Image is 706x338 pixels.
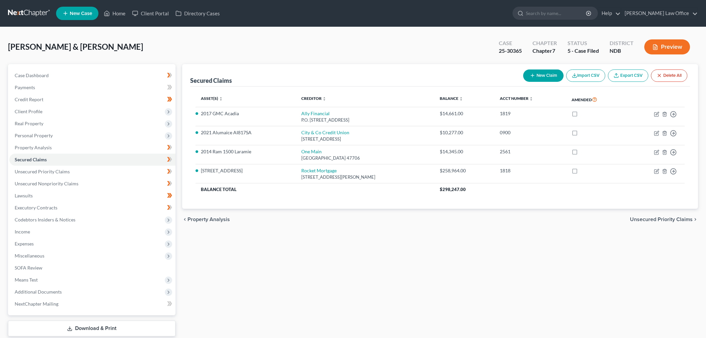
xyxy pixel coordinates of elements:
[651,69,687,82] button: Delete All
[9,166,175,178] a: Unsecured Priority Claims
[533,47,557,55] div: Chapter
[15,289,62,295] span: Additional Documents
[440,187,466,192] span: $298,247.00
[196,183,434,195] th: Balance Total
[500,110,561,117] div: 1819
[15,205,57,210] span: Executory Contracts
[8,321,175,336] a: Download & Print
[219,97,223,101] i: unfold_more
[201,96,223,101] a: Asset(s) unfold_more
[566,69,605,82] button: Import CSV
[190,76,232,84] div: Secured Claims
[15,97,43,102] span: Credit Report
[301,168,337,173] a: Rocket Mortgage
[15,193,33,198] span: Lawsuits
[568,47,599,55] div: 5 - Case Filed
[201,129,291,136] li: 2021 Alumaice AI817SA
[15,84,35,90] span: Payments
[15,121,43,126] span: Real Property
[15,265,42,271] span: SOFA Review
[15,277,38,283] span: Means Test
[201,148,291,155] li: 2014 Ram 1500 Laramie
[9,178,175,190] a: Unsecured Nonpriority Claims
[598,7,621,19] a: Help
[440,96,463,101] a: Balance unfold_more
[440,129,489,136] div: $10,277.00
[9,262,175,274] a: SOFA Review
[322,97,326,101] i: unfold_more
[301,117,429,123] div: P.O. [STREET_ADDRESS]
[15,109,42,114] span: Client Profile
[100,7,129,19] a: Home
[9,94,175,106] a: Credit Report
[499,39,522,47] div: Case
[630,217,698,222] button: Unsecured Priority Claims chevron_right
[15,217,75,222] span: Codebtors Insiders & Notices
[533,39,557,47] div: Chapter
[188,217,230,222] span: Property Analysis
[9,190,175,202] a: Lawsuits
[9,69,175,81] a: Case Dashboard
[499,47,522,55] div: 25-30365
[440,167,489,174] div: $258,964.00
[15,181,78,186] span: Unsecured Nonpriority Claims
[15,157,47,162] span: Secured Claims
[201,110,291,117] li: 2017 GMC Acadia
[182,217,188,222] i: chevron_left
[15,253,44,259] span: Miscellaneous
[630,217,693,222] span: Unsecured Priority Claims
[500,129,561,136] div: 0900
[566,92,626,107] th: Amended
[568,39,599,47] div: Status
[523,69,564,82] button: New Claim
[621,7,698,19] a: [PERSON_NAME] Law Office
[129,7,172,19] a: Client Portal
[15,133,53,138] span: Personal Property
[526,7,587,19] input: Search by name...
[529,97,533,101] i: unfold_more
[9,142,175,154] a: Property Analysis
[301,111,330,116] a: Ally Financial
[15,301,58,307] span: NextChapter Mailing
[500,148,561,155] div: 2561
[608,69,648,82] a: Export CSV
[301,155,429,161] div: [GEOGRAPHIC_DATA] 47706
[500,96,533,101] a: Acct Number unfold_more
[301,130,349,135] a: City & Co Credit Union
[9,298,175,310] a: NextChapter Mailing
[440,148,489,155] div: $14,345.00
[683,315,699,331] iframe: To enrich screen reader interactions, please activate Accessibility in Grammarly extension settings
[610,47,634,55] div: NDB
[301,149,322,154] a: One Main
[440,110,489,117] div: $14,661.00
[70,11,92,16] span: New Case
[8,42,143,51] span: [PERSON_NAME] & [PERSON_NAME]
[9,154,175,166] a: Secured Claims
[201,167,291,174] li: [STREET_ADDRESS]
[15,169,70,174] span: Unsecured Priority Claims
[301,96,326,101] a: Creditor unfold_more
[693,217,698,222] i: chevron_right
[15,241,34,246] span: Expenses
[182,217,230,222] button: chevron_left Property Analysis
[644,39,690,54] button: Preview
[15,145,52,150] span: Property Analysis
[301,174,429,180] div: [STREET_ADDRESS][PERSON_NAME]
[9,202,175,214] a: Executory Contracts
[552,47,555,54] span: 7
[9,81,175,94] a: Payments
[610,39,634,47] div: District
[172,7,223,19] a: Directory Cases
[500,167,561,174] div: 1818
[15,229,30,234] span: Income
[301,136,429,142] div: [STREET_ADDRESS]
[15,72,49,78] span: Case Dashboard
[459,97,463,101] i: unfold_more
